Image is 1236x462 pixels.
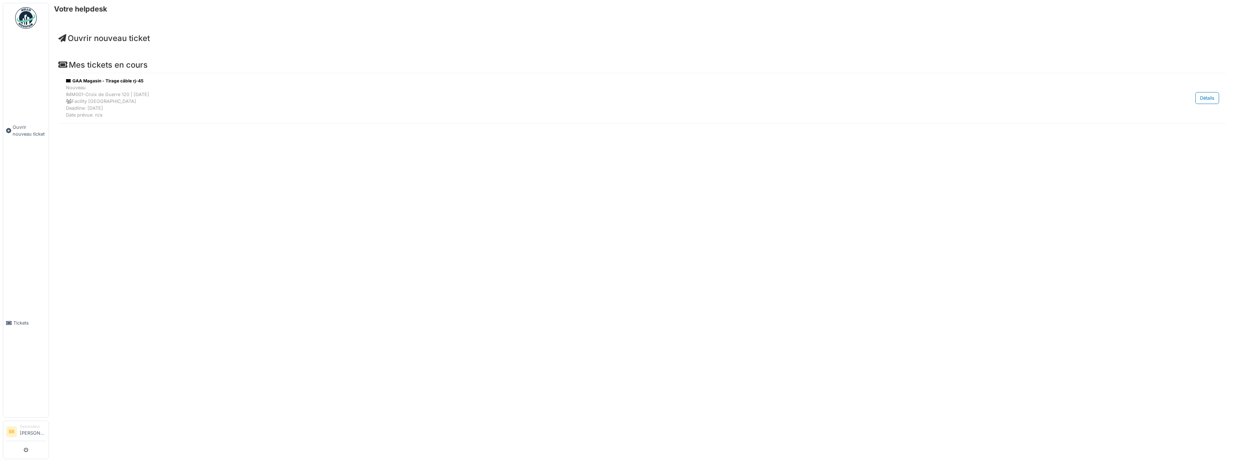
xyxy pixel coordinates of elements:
span: Tickets [13,320,46,326]
h6: Votre helpdesk [54,5,107,13]
div: Détails [1195,92,1219,104]
div: Demandeur [20,424,46,429]
img: Badge_color-CXgf-gQk.svg [15,7,37,29]
a: GAA Magasin - Tirage câble rj-45 NouveauIMM001-Croix de Guerre 120 | [DATE] Facility [GEOGRAPHIC_... [64,76,1221,121]
h4: Mes tickets en cours [58,60,1227,69]
a: Tickets [3,228,49,417]
div: Nouveau IMM001-Croix de Guerre 120 | [DATE] Facility [GEOGRAPHIC_DATA] Deadline: [DATE] Date prév... [66,84,1076,119]
li: BB [6,426,17,437]
span: Ouvrir nouveau ticket [13,124,46,137]
a: Ouvrir nouveau ticket [58,33,150,43]
li: [PERSON_NAME] [20,424,46,439]
a: BB Demandeur[PERSON_NAME] [6,424,46,441]
a: Ouvrir nouveau ticket [3,33,49,228]
div: GAA Magasin - Tirage câble rj-45 [66,78,1076,84]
